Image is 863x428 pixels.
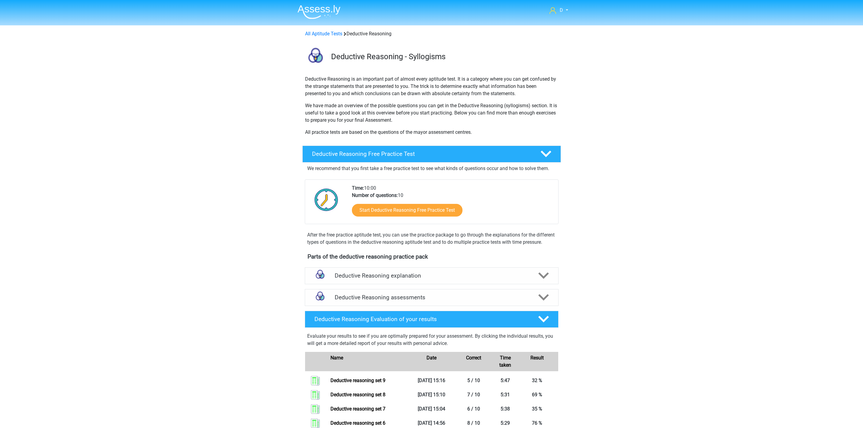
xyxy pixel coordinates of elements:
[331,52,556,61] h3: Deductive Reasoning - Syllogisms
[302,267,561,284] a: explanations Deductive Reasoning explanation
[305,31,342,37] a: All Aptitude Tests
[305,102,558,124] p: We have made an overview of the possible questions you can get in the Deductive Reasoning (syllog...
[307,333,556,347] p: Evaluate your results to see if you are optimally prepared for your assessment. By clicking the i...
[330,392,385,397] a: Deductive reasoning set 8
[495,354,516,369] div: Time taken
[303,30,561,37] div: Deductive Reasoning
[352,192,398,198] b: Number of questions:
[302,289,561,306] a: assessments Deductive Reasoning assessments
[312,290,328,305] img: deductive reasoning assessments
[314,316,529,323] h4: Deductive Reasoning Evaluation of your results
[330,378,385,383] a: Deductive reasoning set 9
[352,204,462,217] a: Start Deductive Reasoning Free Practice Test
[298,5,340,19] img: Assessly
[452,354,495,369] div: Correct
[547,7,570,14] a: D
[300,146,563,163] a: Deductive Reasoning Free Practice Test
[312,150,531,157] h4: Deductive Reasoning Free Practice Test
[330,420,385,426] a: Deductive reasoning set 6
[305,76,558,97] p: Deductive Reasoning is an important part of almost every aptitude test. It is a category where yo...
[411,354,453,369] div: Date
[326,354,410,369] div: Name
[516,354,558,369] div: Result
[352,185,364,191] b: Time:
[335,272,529,279] h4: Deductive Reasoning explanation
[560,7,563,13] span: D
[347,185,558,224] div: 10:00 10
[312,268,328,283] img: deductive reasoning explanations
[302,311,561,328] a: Deductive Reasoning Evaluation of your results
[305,231,559,246] div: After the free practice aptitude test, you can use the practice package to go through the explana...
[335,294,529,301] h4: Deductive Reasoning assessments
[308,253,556,260] h4: Parts of the deductive reasoning practice pack
[303,45,328,70] img: deductive reasoning
[330,406,385,412] a: Deductive reasoning set 7
[305,129,558,136] p: All practice tests are based on the questions of the mayor assessment centres.
[311,185,342,215] img: Clock
[307,165,556,172] p: We recommend that you first take a free practice test to see what kinds of questions occur and ho...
